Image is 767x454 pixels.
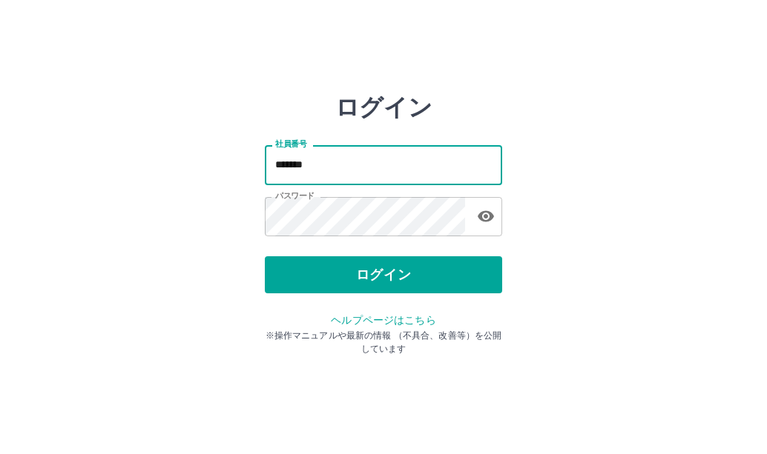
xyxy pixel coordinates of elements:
[275,138,306,150] label: 社員番号
[265,329,502,355] p: ※操作マニュアルや最新の情報 （不具合、改善等）を公開しています
[265,256,502,293] button: ログイン
[275,190,315,201] label: パスワード
[335,93,432,121] h2: ログイン
[331,314,435,326] a: ヘルプページはこちら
